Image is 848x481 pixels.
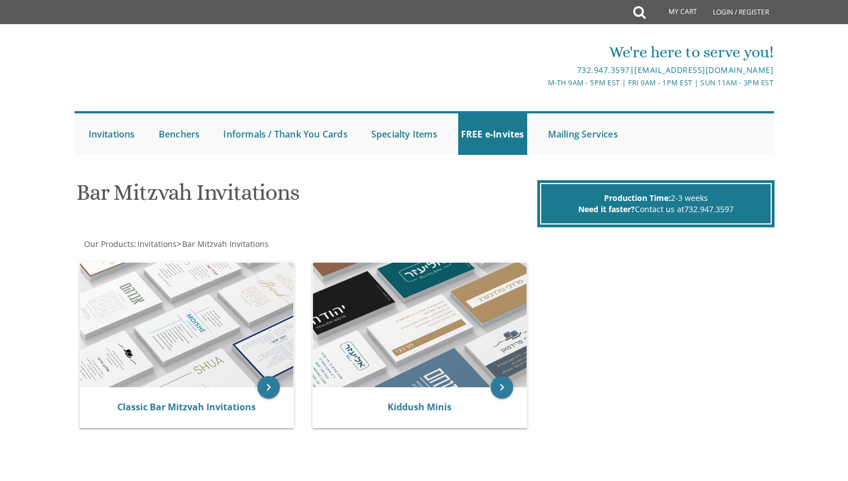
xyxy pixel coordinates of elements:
a: keyboard_arrow_right [257,376,280,398]
div: We're here to serve you! [308,41,773,63]
a: Informals / Thank You Cards [220,113,350,155]
div: 2-3 weeks Contact us at [540,183,772,225]
span: Invitations [137,239,177,249]
div: | [308,63,773,77]
a: Specialty Items [368,113,440,155]
span: Production Time: [604,193,671,203]
img: Classic Bar Mitzvah Invitations [80,263,294,387]
a: Kiddush Minis [388,401,451,413]
div: : [75,239,425,250]
a: Invitations [86,113,138,155]
a: Mailing Services [545,113,621,155]
a: Invitations [136,239,177,249]
span: Need it faster? [578,204,635,214]
a: My Cart [644,1,705,24]
a: Benchers [156,113,203,155]
a: Classic Bar Mitzvah Invitations [117,401,256,413]
span: > [177,239,269,249]
a: 732.947.3597 [577,65,630,75]
span: Bar Mitzvah Invitations [182,239,269,249]
a: FREE e-Invites [458,113,527,155]
a: Bar Mitzvah Invitations [181,239,269,249]
a: [EMAIL_ADDRESS][DOMAIN_NAME] [634,65,773,75]
div: M-Th 9am - 5pm EST | Fri 9am - 1pm EST | Sun 11am - 3pm EST [308,77,773,89]
a: keyboard_arrow_right [491,376,513,398]
a: 732.947.3597 [684,204,734,214]
a: Our Products [83,239,134,249]
h1: Bar Mitzvah Invitations [76,180,534,213]
img: Kiddush Minis [313,263,527,387]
